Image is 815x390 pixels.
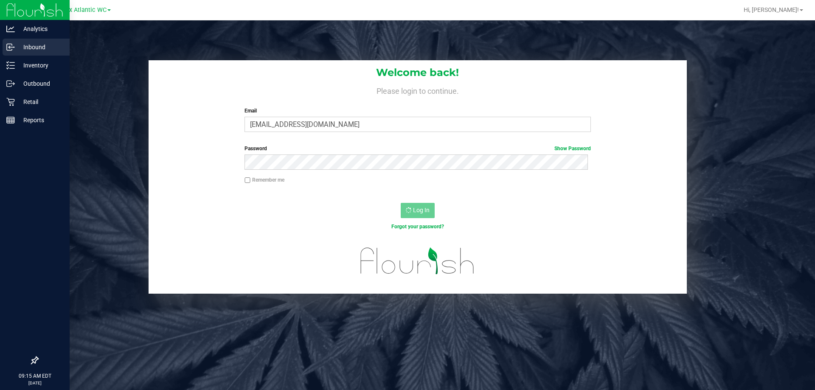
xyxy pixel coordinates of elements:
[149,85,687,95] h4: Please login to continue.
[15,115,66,125] p: Reports
[6,116,15,124] inline-svg: Reports
[244,146,267,152] span: Password
[554,146,591,152] a: Show Password
[15,97,66,107] p: Retail
[6,98,15,106] inline-svg: Retail
[149,67,687,78] h1: Welcome back!
[15,24,66,34] p: Analytics
[6,61,15,70] inline-svg: Inventory
[15,79,66,89] p: Outbound
[244,176,284,184] label: Remember me
[6,43,15,51] inline-svg: Inbound
[6,25,15,33] inline-svg: Analytics
[15,42,66,52] p: Inbound
[244,107,590,115] label: Email
[401,203,435,218] button: Log In
[4,380,66,386] p: [DATE]
[15,60,66,70] p: Inventory
[62,6,107,14] span: Jax Atlantic WC
[244,177,250,183] input: Remember me
[4,372,66,380] p: 09:15 AM EDT
[6,79,15,88] inline-svg: Outbound
[391,224,444,230] a: Forgot your password?
[350,239,485,283] img: flourish_logo.svg
[744,6,799,13] span: Hi, [PERSON_NAME]!
[413,207,430,213] span: Log In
